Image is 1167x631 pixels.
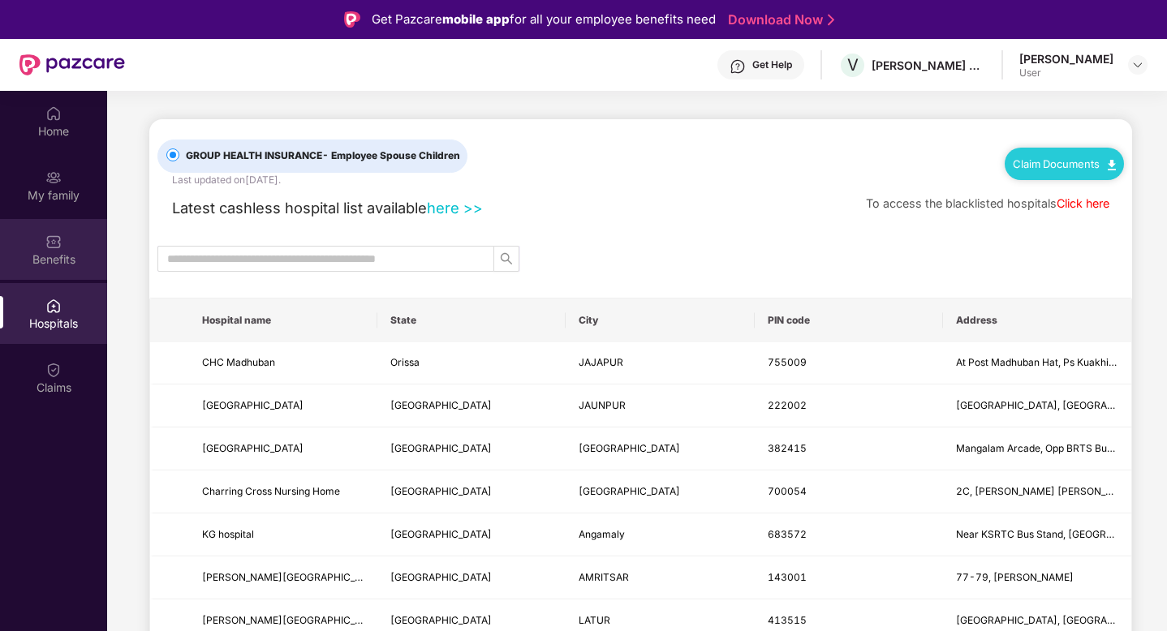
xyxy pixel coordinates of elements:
span: Latest cashless hospital list available [172,199,427,217]
span: 222002 [768,399,807,411]
span: - Employee Spouse Children [322,149,460,161]
td: Aashriwad Hospital [189,384,377,427]
a: Click here [1057,196,1109,210]
td: KG hospital [189,513,377,556]
td: Near KSRTC Bus Stand, Trissur Road, Angamaly [943,513,1131,556]
span: AMRITSAR [579,571,629,583]
td: JAUNPUR [566,384,754,427]
img: svg+xml;base64,PHN2ZyB3aWR0aD0iMjAiIGhlaWdodD0iMjAiIHZpZXdCb3g9IjAgMCAyMCAyMCIgZmlsbD0ibm9uZSIgeG... [45,170,62,186]
img: svg+xml;base64,PHN2ZyBpZD0iQmVuZWZpdHMiIHhtbG5zPSJodHRwOi8vd3d3LnczLm9yZy8yMDAwL3N2ZyIgd2lkdGg9Ij... [45,234,62,250]
td: Kolkata [566,470,754,513]
div: [PERSON_NAME] SERVICES INDIA PVT LTD [872,58,985,73]
span: [GEOGRAPHIC_DATA] [390,528,492,540]
span: [GEOGRAPHIC_DATA] [202,442,304,454]
td: JAJAPUR [566,342,754,385]
span: KG hospital [202,528,254,540]
span: Address [956,314,1118,327]
span: To access the blacklisted hospitals [866,196,1057,210]
td: Orissa [377,342,566,385]
span: 700054 [768,485,807,497]
span: [GEOGRAPHIC_DATA] [390,485,492,497]
span: [GEOGRAPHIC_DATA] [579,442,680,454]
div: User [1019,67,1113,79]
span: [GEOGRAPHIC_DATA], [GEOGRAPHIC_DATA] [956,614,1164,626]
span: 683572 [768,528,807,540]
img: svg+xml;base64,PHN2ZyBpZD0iQ2xhaW0iIHhtbG5zPSJodHRwOi8vd3d3LnczLm9yZy8yMDAwL3N2ZyIgd2lkdGg9IjIwIi... [45,362,62,378]
div: [PERSON_NAME] [1019,51,1113,67]
span: Angamaly [579,528,625,540]
span: CHC Madhuban [202,356,275,368]
span: [PERSON_NAME][GEOGRAPHIC_DATA] [202,614,384,626]
td: AMRITSAR [566,556,754,599]
th: Hospital name [189,298,377,342]
img: svg+xml;base64,PHN2ZyB4bWxucz0iaHR0cDovL3d3dy53My5vcmcvMjAwMC9zdmciIHdpZHRoPSIxMC40IiBoZWlnaHQ9Ij... [1108,160,1116,170]
span: [GEOGRAPHIC_DATA] [390,571,492,583]
td: Punjab [377,556,566,599]
td: Gujarat [377,427,566,470]
span: 413515 [768,614,807,626]
th: PIN code [755,298,943,342]
img: New Pazcare Logo [19,54,125,75]
td: Polytechnic Chauraha, Allahabad Road [943,384,1131,427]
span: 2C, [PERSON_NAME] [PERSON_NAME] [956,485,1138,497]
span: 382415 [768,442,807,454]
th: Address [943,298,1131,342]
td: Uttar Pradesh [377,384,566,427]
td: Central United Hospital [189,427,377,470]
img: svg+xml;base64,PHN2ZyBpZD0iRHJvcGRvd24tMzJ4MzIiIHhtbG5zPSJodHRwOi8vd3d3LnczLm9yZy8yMDAwL3N2ZyIgd2... [1131,58,1144,71]
span: 755009 [768,356,807,368]
span: [PERSON_NAME][GEOGRAPHIC_DATA] [202,571,384,583]
td: CHC Madhuban [189,342,377,385]
span: Hospital name [202,314,364,327]
td: Mangalam Arcade, Opp BRTS Bus Stop, Odhav [943,427,1131,470]
span: 77-79, [PERSON_NAME] [956,571,1074,583]
span: JAUNPUR [579,399,626,411]
span: JAJAPUR [579,356,623,368]
span: [GEOGRAPHIC_DATA] [579,485,680,497]
span: [GEOGRAPHIC_DATA], [GEOGRAPHIC_DATA] [956,399,1164,411]
img: svg+xml;base64,PHN2ZyBpZD0iSG9tZSIgeG1sbnM9Imh0dHA6Ly93d3cudzMub3JnLzIwMDAvc3ZnIiB3aWR0aD0iMjAiIG... [45,105,62,122]
a: Download Now [728,11,829,28]
td: Charring Cross Nursing Home [189,470,377,513]
button: search [493,246,519,272]
span: LATUR [579,614,610,626]
td: 2C, Motilal Basak Lane [943,470,1131,513]
strong: mobile app [442,11,510,27]
td: 77-79, Ajit Nagar [943,556,1131,599]
td: Dhingra General Hospital [189,556,377,599]
span: [GEOGRAPHIC_DATA] [390,614,492,626]
th: State [377,298,566,342]
a: Claim Documents [1013,157,1116,170]
span: Charring Cross Nursing Home [202,485,340,497]
span: [GEOGRAPHIC_DATA] [390,442,492,454]
td: AHMEDABAD [566,427,754,470]
span: Orissa [390,356,420,368]
span: [GEOGRAPHIC_DATA] [390,399,492,411]
span: V [847,55,859,75]
span: 143001 [768,571,807,583]
th: City [566,298,754,342]
div: Last updated on [DATE] . [172,173,281,188]
td: West Bengal [377,470,566,513]
img: svg+xml;base64,PHN2ZyBpZD0iSG9zcGl0YWxzIiB4bWxucz0iaHR0cDovL3d3dy53My5vcmcvMjAwMC9zdmciIHdpZHRoPS... [45,298,62,314]
td: Kerala [377,513,566,556]
img: Logo [344,11,360,28]
td: Angamaly [566,513,754,556]
a: here >> [427,199,483,217]
td: At Post Madhuban Hat, Ps Kuakhia, Via Kabirpur [943,342,1131,385]
div: Get Pazcare for all your employee benefits need [372,10,716,29]
span: [GEOGRAPHIC_DATA] [202,399,304,411]
img: svg+xml;base64,PHN2ZyBpZD0iSGVscC0zMngzMiIgeG1sbnM9Imh0dHA6Ly93d3cudzMub3JnLzIwMDAvc3ZnIiB3aWR0aD... [730,58,746,75]
span: search [494,252,519,265]
div: Get Help [752,58,792,71]
span: GROUP HEALTH INSURANCE [179,148,467,164]
img: Stroke [828,11,834,28]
